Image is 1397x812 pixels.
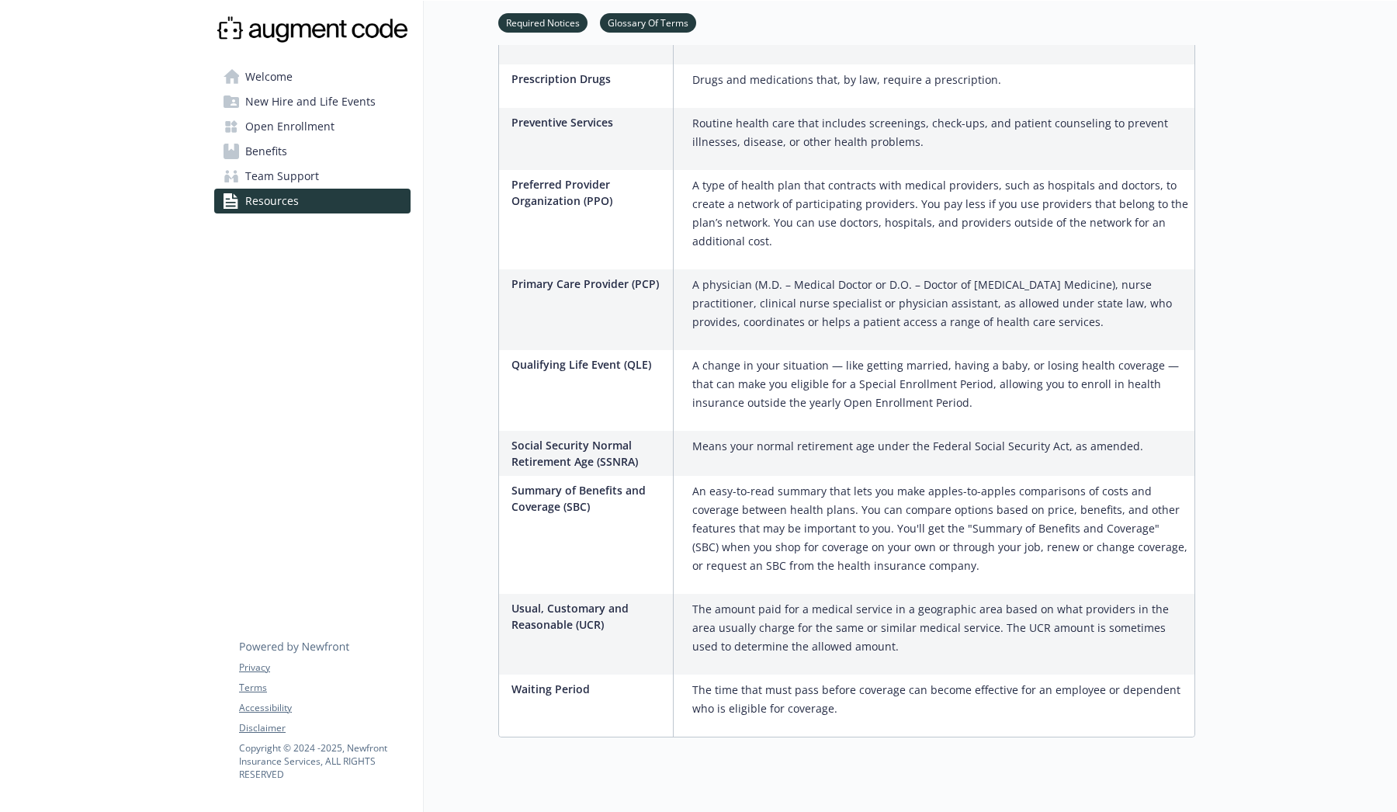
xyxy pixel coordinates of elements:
[692,176,1188,251] p: A type of health plan that contracts with medical providers, such as hospitals and doctors, to cr...
[692,114,1188,151] p: Routine health care that includes screenings, check-ups, and patient counseling to prevent illnes...
[511,276,667,292] p: Primary Care Provider (PCP)
[214,64,411,89] a: Welcome
[245,164,319,189] span: Team Support
[511,114,667,130] p: Preventive Services
[214,189,411,213] a: Resources
[245,114,335,139] span: Open Enrollment
[600,15,696,29] a: Glossary Of Terms
[214,114,411,139] a: Open Enrollment
[692,482,1188,575] p: An easy-to-read summary that lets you make apples-to-apples comparisons of costs and coverage bet...
[511,482,667,515] p: Summary of Benefits and Coverage (SBC)
[692,71,1001,89] p: Drugs and medications that, by law, require a prescription.
[239,681,410,695] a: Terms
[245,89,376,114] span: New Hire and Life Events
[511,437,667,470] p: Social Security Normal Retirement Age (SSNRA)
[511,356,667,373] p: Qualifying Life Event (QLE)
[214,139,411,164] a: Benefits
[239,721,410,735] a: Disclaimer
[511,176,667,209] p: Preferred Provider Organization (PPO)
[692,600,1188,656] p: The amount paid for a medical service in a geographic area based on what providers in the area us...
[511,600,667,633] p: Usual, Customary and Reasonable (UCR)
[214,164,411,189] a: Team Support
[498,15,588,29] a: Required Notices
[511,681,667,697] p: Waiting Period
[692,276,1188,331] p: A physician (M.D. – Medical Doctor or D.O. – Doctor of [MEDICAL_DATA] Medicine), nurse practition...
[214,89,411,114] a: New Hire and Life Events
[245,64,293,89] span: Welcome
[692,681,1188,718] p: The time that must pass before coverage can become effective for an employee or dependent who is ...
[692,437,1143,456] p: Means your normal retirement age under the Federal Social Security Act, as amended.
[245,189,299,213] span: Resources
[239,741,410,781] p: Copyright © 2024 - 2025 , Newfront Insurance Services, ALL RIGHTS RESERVED
[245,139,287,164] span: Benefits
[511,71,667,87] p: Prescription Drugs
[692,356,1188,412] p: A change in your situation — like getting married, having a baby, or losing health coverage — tha...
[239,661,410,675] a: Privacy
[239,701,410,715] a: Accessibility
